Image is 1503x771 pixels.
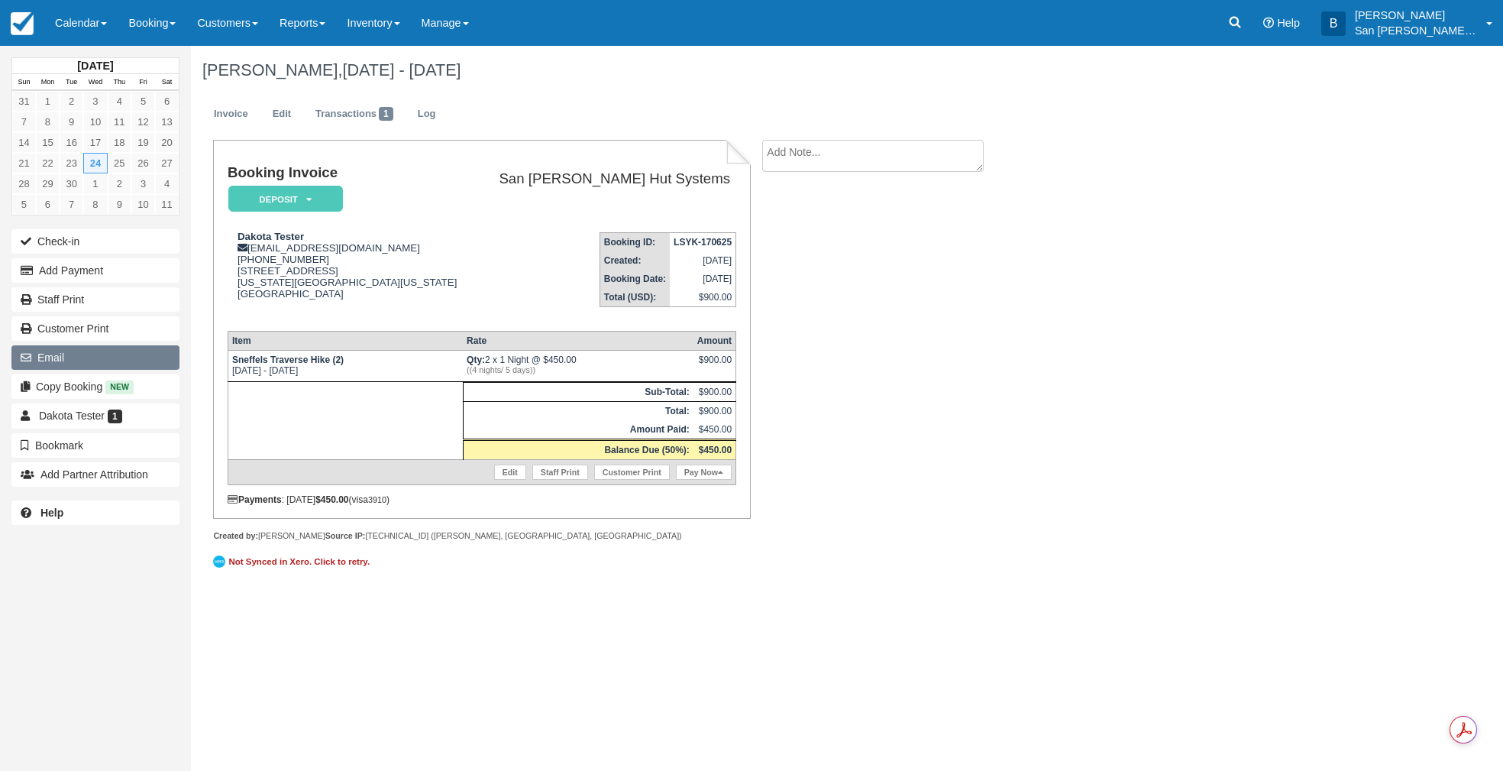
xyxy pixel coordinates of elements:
[467,355,485,365] strong: Qty
[693,382,736,401] td: $900.00
[36,132,60,153] a: 15
[1263,18,1274,28] i: Help
[1277,17,1300,29] span: Help
[60,173,83,194] a: 30
[11,12,34,35] img: checkfront-main-nav-mini-logo.png
[480,171,730,187] h2: San [PERSON_NAME] Hut Systems
[155,112,179,132] a: 13
[108,91,131,112] a: 4
[693,331,736,350] th: Amount
[12,173,36,194] a: 28
[1321,11,1346,36] div: B
[213,553,373,570] a: Not Synced in Xero. Click to retry.
[108,153,131,173] a: 25
[697,355,732,377] div: $900.00
[228,350,463,381] td: [DATE] - [DATE]
[600,251,670,270] th: Created:
[463,331,693,350] th: Rate
[670,251,736,270] td: [DATE]
[532,465,588,480] a: Staff Print
[463,401,693,420] th: Total:
[11,462,179,487] button: Add Partner Attribution
[228,231,474,319] div: [EMAIL_ADDRESS][DOMAIN_NAME] [PHONE_NUMBER] [STREET_ADDRESS] [US_STATE][GEOGRAPHIC_DATA][US_STATE...
[261,99,302,129] a: Edit
[83,112,107,132] a: 10
[131,112,155,132] a: 12
[108,132,131,153] a: 18
[12,74,36,91] th: Sun
[11,374,179,399] button: Copy Booking New
[600,288,670,307] th: Total (USD):
[155,173,179,194] a: 4
[238,231,304,242] strong: Dakota Tester
[12,132,36,153] a: 14
[228,494,736,505] div: : [DATE] (visa )
[155,132,179,153] a: 20
[463,420,693,440] th: Amount Paid:
[60,91,83,112] a: 2
[676,465,732,480] a: Pay Now
[60,194,83,215] a: 7
[325,531,366,540] strong: Source IP:
[83,153,107,173] a: 24
[12,112,36,132] a: 7
[131,74,155,91] th: Fri
[693,401,736,420] td: $900.00
[379,107,393,121] span: 1
[699,445,732,455] strong: $450.00
[670,288,736,307] td: $900.00
[594,465,670,480] a: Customer Print
[11,287,179,312] a: Staff Print
[11,501,179,525] a: Help
[228,494,282,505] strong: Payments
[12,91,36,112] a: 31
[108,173,131,194] a: 2
[83,194,107,215] a: 8
[232,355,344,365] strong: Sneffels Traverse Hike (2)
[60,112,83,132] a: 9
[131,153,155,173] a: 26
[155,194,179,215] a: 11
[1355,8,1477,23] p: [PERSON_NAME]
[342,60,461,79] span: [DATE] - [DATE]
[600,270,670,288] th: Booking Date:
[60,74,83,91] th: Tue
[228,165,474,181] h1: Booking Invoice
[202,99,260,129] a: Invoice
[108,194,131,215] a: 9
[36,173,60,194] a: 29
[11,316,179,341] a: Customer Print
[463,439,693,459] th: Balance Due (50%):
[131,132,155,153] a: 19
[12,153,36,173] a: 21
[83,74,107,91] th: Wed
[494,465,526,480] a: Edit
[693,420,736,440] td: $450.00
[304,99,405,129] a: Transactions1
[228,186,343,212] em: Deposit
[213,530,750,542] div: [PERSON_NAME] [TECHNICAL_ID] ([PERSON_NAME], [GEOGRAPHIC_DATA], [GEOGRAPHIC_DATA])
[108,410,122,423] span: 1
[11,433,179,458] button: Bookmark
[131,173,155,194] a: 3
[155,74,179,91] th: Sat
[36,91,60,112] a: 1
[60,132,83,153] a: 16
[155,153,179,173] a: 27
[36,194,60,215] a: 6
[406,99,448,129] a: Log
[83,173,107,194] a: 1
[228,331,463,350] th: Item
[228,185,338,213] a: Deposit
[36,112,60,132] a: 8
[315,494,348,505] strong: $450.00
[11,345,179,370] button: Email
[108,74,131,91] th: Thu
[463,382,693,401] th: Sub-Total:
[1355,23,1477,38] p: San [PERSON_NAME] Hut Systems
[108,112,131,132] a: 11
[202,61,1307,79] h1: [PERSON_NAME],
[36,153,60,173] a: 22
[83,132,107,153] a: 17
[467,365,690,374] em: ((4 nights/ 5 days))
